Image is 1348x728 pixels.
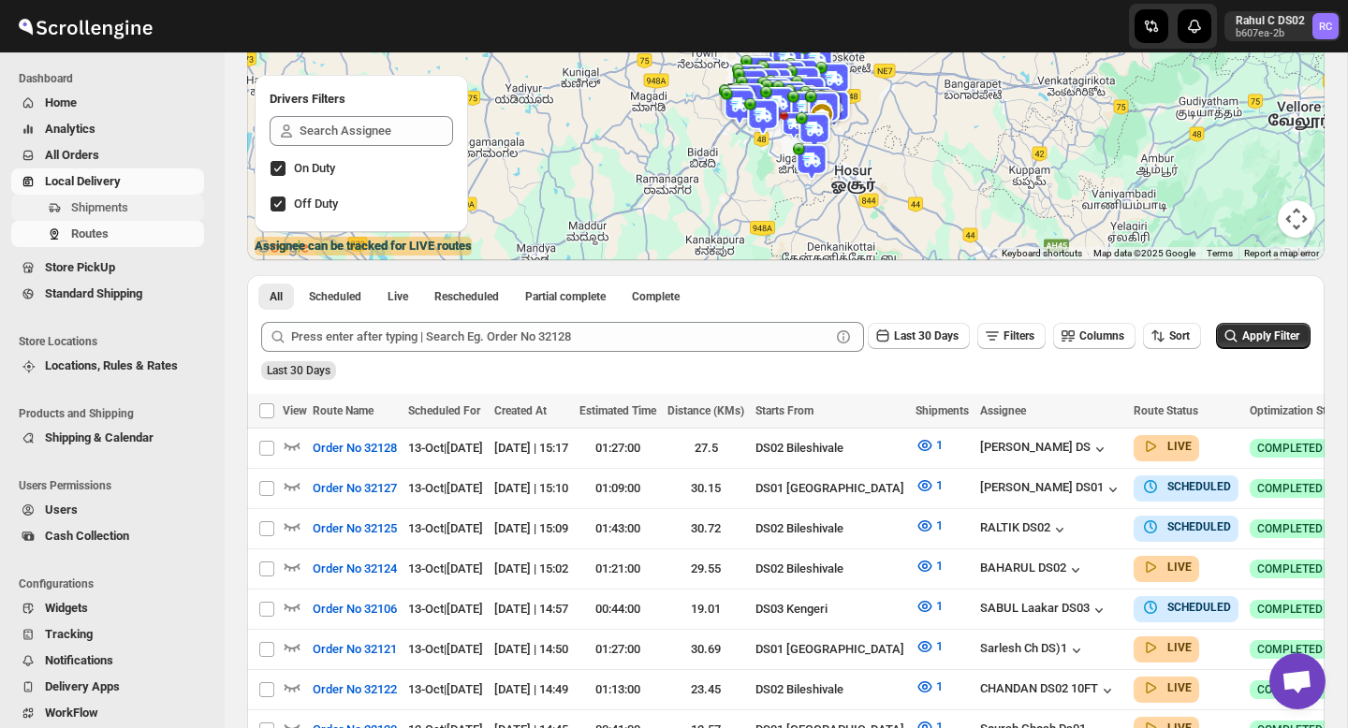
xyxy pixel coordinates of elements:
span: Routes [71,226,109,240]
div: Open chat [1269,653,1326,709]
button: Widgets [11,595,204,621]
div: 30.15 [667,479,744,498]
span: Users Permissions [19,478,212,493]
div: DS02 Bileshivale [755,560,904,578]
span: 13-Oct | [DATE] [408,642,483,656]
button: Filters [977,323,1046,349]
button: 1 [904,511,954,541]
span: Store Locations [19,334,212,349]
button: All Orders [11,142,204,168]
button: Locations, Rules & Rates [11,353,204,379]
button: Tracking [11,621,204,648]
div: 30.72 [667,519,744,538]
span: Route Name [313,404,374,417]
span: Locations, Rules & Rates [45,358,178,372]
span: Home [45,95,77,109]
button: Shipments [11,195,204,221]
button: Order No 32125 [301,514,408,544]
span: Last 30 Days [894,329,959,342]
div: [DATE] | 14:57 [494,600,568,619]
button: Apply Filter [1216,323,1311,349]
span: View [283,404,307,417]
div: DS01 [GEOGRAPHIC_DATA] [755,640,904,659]
button: 1 [904,632,954,662]
span: 1 [936,478,943,492]
button: User menu [1224,11,1341,41]
p: Rahul C DS02 [1236,13,1305,28]
b: SCHEDULED [1167,480,1231,493]
button: BAHARUL DS02 [980,561,1085,579]
span: Scheduled For [408,404,480,417]
button: LIVE [1141,638,1192,657]
div: 01:43:00 [579,519,656,538]
span: Dashboard [19,71,212,86]
span: Widgets [45,601,88,615]
span: Route Status [1134,404,1198,417]
div: [DATE] | 14:49 [494,680,568,699]
span: Store PickUp [45,260,115,274]
button: Order No 32127 [301,473,408,503]
b: LIVE [1167,641,1192,654]
div: DS02 Bileshivale [755,519,904,538]
button: 1 [904,672,954,702]
div: 29.55 [667,560,744,578]
button: Order No 32106 [301,594,408,624]
img: ScrollEngine [15,3,155,50]
div: 30.69 [667,640,744,659]
button: 1 [904,591,954,621]
button: Delivery Apps [11,674,204,700]
button: WorkFlow [11,700,204,726]
button: SCHEDULED [1141,477,1231,496]
span: Starts From [755,404,813,417]
span: 13-Oct | [DATE] [408,481,483,495]
span: Optimization Status [1250,404,1348,417]
a: Report a map error [1244,248,1319,258]
img: Google [252,236,314,260]
span: Assignee [980,404,1026,417]
b: LIVE [1167,681,1192,694]
div: 00:44:00 [579,600,656,619]
span: Partial complete [525,289,606,304]
div: 01:27:00 [579,439,656,458]
span: 13-Oct | [DATE] [408,521,483,535]
button: Last 30 Days [868,323,970,349]
button: CHANDAN DS02 10FT [980,681,1117,700]
p: b607ea-2b [1236,28,1305,39]
span: 1 [936,599,943,613]
div: 01:13:00 [579,680,656,699]
span: Created At [494,404,547,417]
button: Analytics [11,116,204,142]
button: LIVE [1141,558,1192,576]
span: Order No 32128 [313,439,397,458]
span: Order No 32127 [313,479,397,498]
button: SABUL Laakar DS03 [980,601,1108,619]
span: All Orders [45,148,99,162]
span: Apply Filter [1242,329,1299,342]
b: SCHEDULED [1167,601,1231,614]
div: [DATE] | 15:09 [494,519,568,538]
button: RALTIK DS02 [980,520,1069,539]
span: Cash Collection [45,529,129,543]
span: Distance (KMs) [667,404,744,417]
button: Sort [1143,323,1201,349]
span: COMPLETED [1257,561,1323,576]
span: Map data ©2025 Google [1093,248,1195,258]
h2: Drivers Filters [270,90,453,109]
span: 1 [936,639,943,653]
button: 1 [904,471,954,501]
button: [PERSON_NAME] DS01 [980,480,1122,499]
button: Columns [1053,323,1136,349]
button: Order No 32121 [301,634,408,664]
span: Analytics [45,122,95,136]
span: Tracking [45,627,93,641]
span: Delivery Apps [45,679,120,693]
span: Products and Shipping [19,406,212,421]
button: SCHEDULED [1141,517,1231,536]
a: Open this area in Google Maps (opens a new window) [252,236,314,260]
button: [PERSON_NAME] DS [980,440,1109,459]
span: Estimated Time [579,404,656,417]
input: Search Assignee [300,116,453,146]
